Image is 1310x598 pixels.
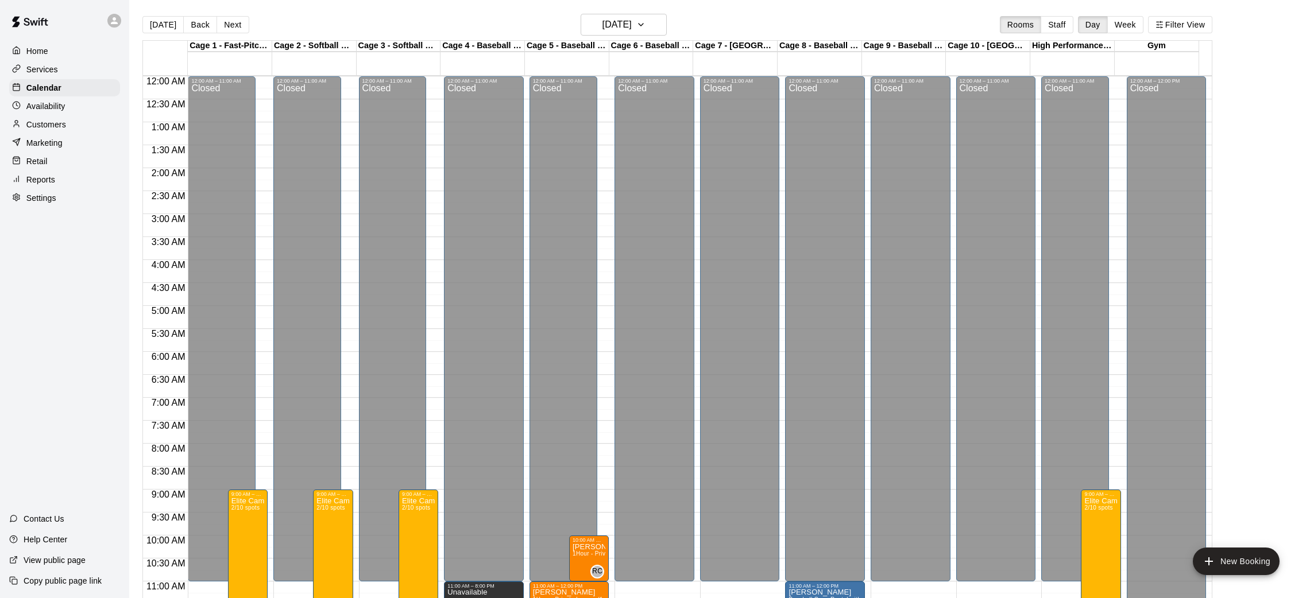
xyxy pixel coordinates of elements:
[1148,16,1212,33] button: Filter View
[1193,547,1280,575] button: add
[609,41,694,52] div: Cage 6 - Baseball Pitching Machine
[444,76,524,581] div: 12:00 AM – 11:00 AM: Closed
[871,76,950,581] div: 12:00 AM – 11:00 AM: Closed
[447,78,520,84] div: 12:00 AM – 11:00 AM
[217,16,249,33] button: Next
[26,119,66,130] p: Customers
[602,17,632,33] h6: [DATE]
[149,512,188,522] span: 9:30 AM
[874,84,947,585] div: Closed
[144,76,188,86] span: 12:00 AM
[618,84,691,585] div: Closed
[26,192,56,204] p: Settings
[149,168,188,178] span: 2:00 AM
[533,78,594,84] div: 12:00 AM – 11:00 AM
[26,156,48,167] p: Retail
[359,76,427,581] div: 12:00 AM – 11:00 AM: Closed
[149,306,188,316] span: 5:00 AM
[789,84,861,585] div: Closed
[277,78,338,84] div: 12:00 AM – 11:00 AM
[273,76,341,581] div: 12:00 AM – 11:00 AM: Closed
[592,566,602,577] span: RC
[24,513,64,525] p: Contact Us
[960,78,1033,84] div: 12:00 AM – 11:00 AM
[595,565,604,578] span: Raf Choudhury
[144,535,188,545] span: 10:00 AM
[440,41,525,52] div: Cage 4 - Baseball Pitching Machine
[9,171,120,188] div: Reports
[149,421,188,430] span: 7:30 AM
[9,42,120,60] a: Home
[149,214,188,224] span: 3:00 AM
[26,45,48,57] p: Home
[9,134,120,152] a: Marketing
[149,237,188,247] span: 3:30 AM
[956,76,1036,581] div: 12:00 AM – 11:00 AM: Closed
[525,41,609,52] div: Cage 5 - Baseball Pitching Machine
[149,191,188,201] span: 2:30 AM
[785,76,865,581] div: 12:00 AM – 11:00 AM: Closed
[9,79,120,96] a: Calendar
[149,122,188,132] span: 1:00 AM
[1045,84,1106,585] div: Closed
[704,78,776,84] div: 12:00 AM – 11:00 AM
[1000,16,1041,33] button: Rooms
[1115,41,1199,52] div: Gym
[1030,41,1115,52] div: High Performance Lane
[188,41,272,52] div: Cage 1 - Fast-Pitch Machine and Automatic Baseball Hack Attack Pitching Machine
[316,491,349,497] div: 9:00 AM – 12:00 PM
[357,41,441,52] div: Cage 3 - Softball Slo-pitch Iron [PERSON_NAME] & Baseball Pitching Machine
[144,558,188,568] span: 10:30 AM
[569,535,609,581] div: 10:00 AM – 11:00 AM: Max B
[9,61,120,78] div: Services
[1041,76,1109,581] div: 12:00 AM – 11:00 AM: Closed
[946,41,1030,52] div: Cage 10 - [GEOGRAPHIC_DATA]
[9,189,120,207] a: Settings
[402,491,435,497] div: 9:00 AM – 12:00 PM
[9,116,120,133] a: Customers
[615,76,694,581] div: 12:00 AM – 11:00 AM: Closed
[277,84,338,585] div: Closed
[1084,491,1117,497] div: 9:00 AM – 12:00 PM
[362,84,423,585] div: Closed
[183,16,217,33] button: Back
[26,137,63,149] p: Marketing
[533,583,606,589] div: 11:00 AM – 12:00 PM
[26,100,65,112] p: Availability
[362,78,423,84] div: 12:00 AM – 11:00 AM
[149,467,188,476] span: 8:30 AM
[149,145,188,155] span: 1:30 AM
[1078,16,1108,33] button: Day
[149,398,188,407] span: 7:00 AM
[231,491,264,497] div: 9:00 AM – 12:00 PM
[231,504,260,511] span: 2/10 spots filled
[149,352,188,362] span: 6:00 AM
[447,84,520,585] div: Closed
[26,64,58,75] p: Services
[149,375,188,385] span: 6:30 AM
[149,444,188,453] span: 8:00 AM
[700,76,780,581] div: 12:00 AM – 11:00 AM: Closed
[149,490,188,499] span: 9:00 AM
[618,78,691,84] div: 12:00 AM – 11:00 AM
[149,329,188,339] span: 5:30 AM
[590,565,604,578] div: Raf Choudhury
[24,554,86,566] p: View public page
[9,153,120,170] a: Retail
[144,99,188,109] span: 12:30 AM
[447,583,520,589] div: 11:00 AM – 8:00 PM
[581,14,667,36] button: [DATE]
[272,41,357,52] div: Cage 2 - Softball Slo-pitch Iron [PERSON_NAME] & Hack Attack Baseball Pitching Machine
[26,174,55,185] p: Reports
[573,550,659,557] span: 1Hour - Private Lesson (1-on-1)
[24,575,102,587] p: Copy public page link
[26,82,61,94] p: Calendar
[704,84,776,585] div: Closed
[1107,16,1143,33] button: Week
[9,98,120,115] a: Availability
